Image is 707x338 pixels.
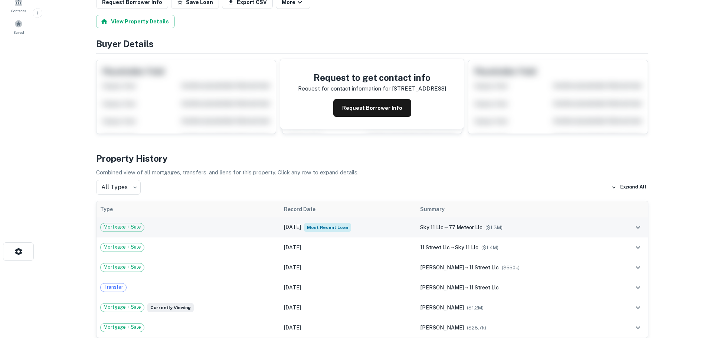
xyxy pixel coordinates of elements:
[420,325,464,331] span: [PERSON_NAME]
[420,223,608,232] div: →
[280,298,416,318] td: [DATE]
[96,168,648,177] p: Combined view of all mortgages, transfers, and liens for this property. Click any row to expand d...
[420,243,608,252] div: →
[96,180,141,195] div: All Types
[280,278,416,298] td: [DATE]
[632,281,644,294] button: expand row
[420,283,608,292] div: →
[632,241,644,254] button: expand row
[280,257,416,278] td: [DATE]
[632,301,644,314] button: expand row
[392,84,446,93] p: [STREET_ADDRESS]
[455,245,478,250] span: sky 11 llc
[280,201,416,217] th: Record Date
[147,303,194,312] span: Currently viewing
[481,245,498,250] span: ($ 1.4M )
[280,318,416,338] td: [DATE]
[416,201,611,217] th: Summary
[420,245,450,250] span: 11 street llc
[632,221,644,234] button: expand row
[101,223,144,231] span: Mortgage + Sale
[467,325,486,331] span: ($ 28.7k )
[420,265,464,270] span: [PERSON_NAME]
[101,324,144,331] span: Mortgage + Sale
[609,182,648,193] button: Expand All
[96,152,648,165] h4: Property History
[420,305,464,311] span: [PERSON_NAME]
[11,8,26,14] span: Contacts
[101,243,144,251] span: Mortgage + Sale
[13,29,24,35] span: Saved
[96,201,281,217] th: Type
[420,263,608,272] div: →
[502,265,520,270] span: ($ 550k )
[96,37,648,50] h4: Buyer Details
[467,305,484,311] span: ($ 1.2M )
[420,285,464,291] span: [PERSON_NAME]
[632,321,644,334] button: expand row
[469,265,499,270] span: 11 street llc
[96,15,175,28] button: View Property Details
[469,285,499,291] span: 11 street llc
[101,263,144,271] span: Mortgage + Sale
[280,237,416,257] td: [DATE]
[670,279,707,314] iframe: Chat Widget
[304,223,351,232] span: Most Recent Loan
[101,303,144,311] span: Mortgage + Sale
[333,99,411,117] button: Request Borrower Info
[298,84,390,93] p: Request for contact information for
[2,17,35,37] a: Saved
[101,283,126,291] span: Transfer
[298,71,446,84] h4: Request to get contact info
[449,224,482,230] span: 77 meteor llc
[485,225,503,230] span: ($ 1.3M )
[632,261,644,274] button: expand row
[280,217,416,237] td: [DATE]
[420,224,443,230] span: sky 11 llc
